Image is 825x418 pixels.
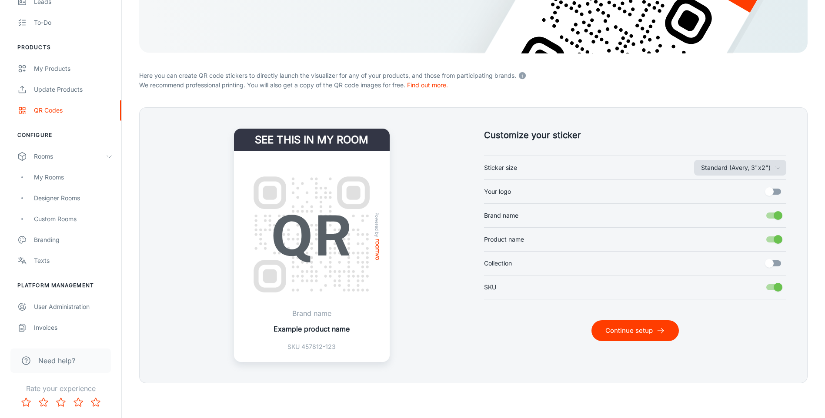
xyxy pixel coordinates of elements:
button: Sticker size [694,160,786,176]
h4: See this in my room [234,129,390,151]
button: Rate 3 star [52,394,70,411]
p: Rate your experience [7,383,114,394]
button: Rate 4 star [70,394,87,411]
p: Brand name [274,308,350,318]
div: Update Products [34,85,113,94]
p: Here you can create QR code stickers to directly launch the visualizer for any of your products, ... [139,69,808,80]
div: To-do [34,18,113,27]
p: SKU 457812-123 [274,342,350,352]
button: Continue setup [591,320,679,341]
img: QR Code Example [244,167,379,302]
span: Brand name [484,211,518,220]
button: Rate 2 star [35,394,52,411]
span: Powered by [373,212,381,237]
div: Designer Rooms [34,193,113,203]
a: Find out more. [407,81,448,89]
span: Collection [484,259,512,268]
button: Rate 1 star [17,394,35,411]
span: Your logo [484,187,511,196]
div: Invoices [34,323,113,332]
div: My Rooms [34,173,113,182]
h5: Customize your sticker [484,129,787,142]
div: Branding [34,235,113,245]
div: QR Codes [34,106,113,115]
div: Texts [34,256,113,265]
span: Product name [484,235,524,244]
div: Rooms [34,152,106,161]
div: Custom Rooms [34,214,113,224]
span: Sticker size [484,163,517,173]
span: Need help? [38,355,75,366]
img: roomvo [375,239,379,260]
div: User Administration [34,302,113,312]
p: We recommend professional printing. You will also get a copy of the QR code images for free. [139,80,808,90]
span: SKU [484,282,496,292]
div: My Products [34,64,113,73]
p: Example product name [274,324,350,334]
button: Rate 5 star [87,394,104,411]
